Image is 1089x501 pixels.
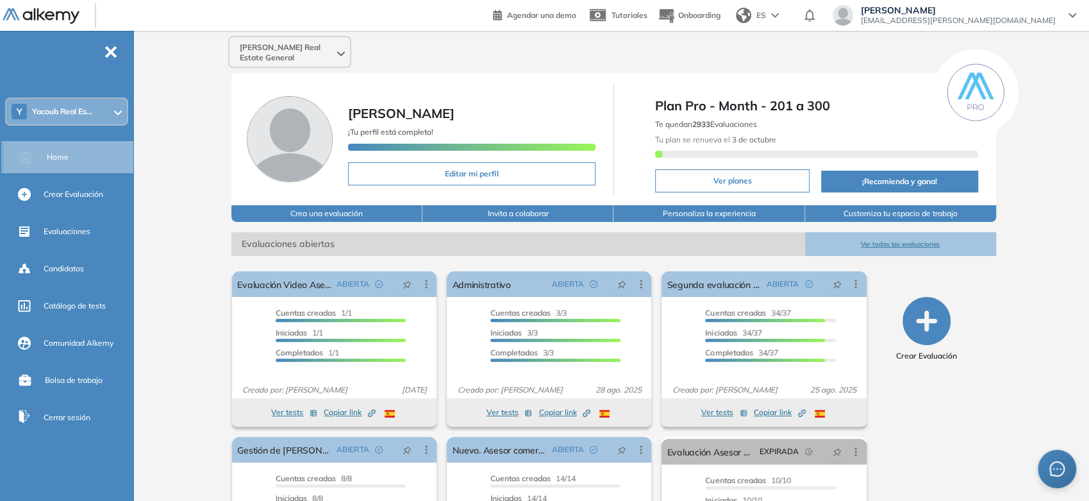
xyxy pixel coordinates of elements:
[44,226,90,237] span: Evaluaciones
[240,42,335,63] span: [PERSON_NAME] Real Estate General
[551,278,583,290] span: ABIERTA
[490,308,567,318] span: 3/3
[403,279,411,289] span: pushpin
[422,205,613,222] button: Invita a colaborar
[771,13,779,18] img: arrow
[276,473,336,483] span: Cuentas creadas
[403,445,411,455] span: pushpin
[754,405,806,420] button: Copiar link
[393,274,421,294] button: pushpin
[655,96,978,115] span: Plan Pro - Month - 201 a 300
[324,405,376,420] button: Copiar link
[658,2,720,30] button: Onboarding
[276,328,307,337] span: Iniciadas
[276,308,336,318] span: Cuentas creadas
[17,106,22,117] span: Y
[493,6,576,22] a: Agendar una demo
[271,405,317,420] button: Ver tests
[385,410,395,418] img: ESP
[44,412,90,423] span: Cerrar sesión
[337,444,369,455] span: ABIERTA
[823,441,851,462] button: pushpin
[805,280,813,288] span: check-circle
[805,448,813,455] span: field-time
[678,10,720,20] span: Onboarding
[760,446,799,457] span: EXPIRADA
[805,232,996,256] button: Ver todas las evaluaciones
[701,405,747,420] button: Ver tests
[538,405,590,420] button: Copiar link
[538,407,590,418] span: Copiar link
[490,328,522,337] span: Iniciadas
[44,300,106,312] span: Catálogo de tests
[705,308,765,318] span: Cuentas creadas
[393,439,421,460] button: pushpin
[375,446,383,454] span: check-circle
[490,348,554,357] span: 3/3
[231,205,422,222] button: Crea una evaluación
[590,384,646,396] span: 28 ago. 2025
[655,119,757,129] span: Te quedan Evaluaciones
[667,271,761,297] a: Segunda evaluación - Asesor Comercial.
[611,10,647,20] span: Tutoriales
[617,279,626,289] span: pushpin
[348,105,454,121] span: [PERSON_NAME]
[486,405,532,420] button: Ver tests
[617,445,626,455] span: pushpin
[692,119,710,129] b: 2933
[815,410,825,418] img: ESP
[47,151,69,163] span: Home
[490,348,538,357] span: Completados
[756,10,766,21] span: ES
[375,280,383,288] span: check-circle
[348,127,433,137] span: ¡Tu perfil está completo!
[490,473,551,483] span: Cuentas creadas
[276,348,323,357] span: Completados
[490,308,551,318] span: Cuentas creadas
[805,205,996,222] button: Customiza tu espacio de trabajo
[754,407,806,418] span: Copiar link
[705,348,752,357] span: Completados
[655,135,776,144] span: Tu plan se renueva el
[599,410,610,418] img: ESP
[667,439,754,464] a: Evaluación Asesor Comercial
[705,348,777,357] span: 34/37
[705,475,765,485] span: Cuentas creadas
[237,271,331,297] a: Evaluación Video Asesor Comercial
[348,162,595,185] button: Editar mi perfil
[452,437,546,463] a: Nuevo. Asesor comercial
[705,308,790,318] span: 34/37
[276,308,352,318] span: 1/1
[730,135,776,144] b: 3 de octubre
[667,384,782,396] span: Creado por: [PERSON_NAME]
[1049,461,1065,477] span: message
[767,278,799,290] span: ABIERTA
[507,10,576,20] span: Agendar una demo
[551,444,583,455] span: ABIERTA
[736,8,751,23] img: world
[608,439,636,460] button: pushpin
[276,348,339,357] span: 1/1
[247,96,333,182] img: Foto de perfil
[231,232,804,256] span: Evaluaciones abiertas
[3,8,79,24] img: Logo
[590,446,597,454] span: check-circle
[490,473,576,483] span: 14/14
[705,328,761,337] span: 34/37
[705,328,736,337] span: Iniciadas
[32,106,92,117] span: Yacoub Real Es...
[490,328,538,337] span: 3/3
[833,446,842,457] span: pushpin
[337,278,369,290] span: ABIERTA
[276,328,323,337] span: 1/1
[608,274,636,294] button: pushpin
[655,169,810,192] button: Ver planes
[237,437,331,463] a: Gestión de [PERSON_NAME].
[896,350,957,362] span: Crear Evaluación
[861,5,1056,15] span: [PERSON_NAME]
[821,171,978,192] button: ¡Recomienda y gana!
[324,407,376,418] span: Copiar link
[44,337,113,349] span: Comunidad Alkemy
[44,263,84,275] span: Candidatos
[705,475,790,485] span: 10/10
